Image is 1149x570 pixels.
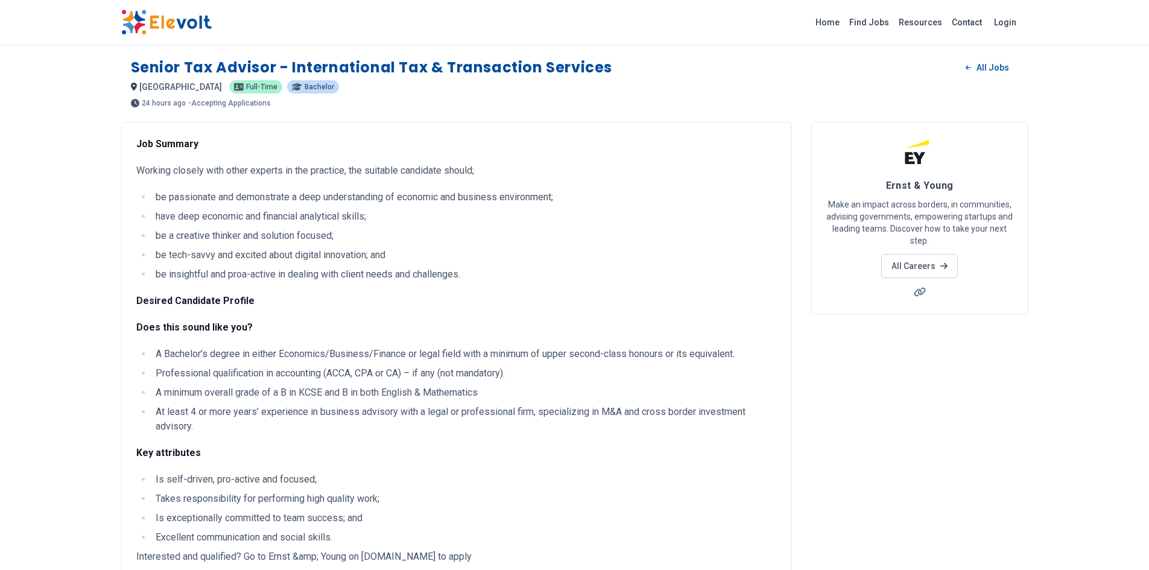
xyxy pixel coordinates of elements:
a: Resources [894,13,947,32]
span: Ernst & Young [886,180,954,191]
img: Ernst & Young [905,137,935,167]
p: - Accepting Applications [188,100,271,107]
li: Takes responsibility for performing high quality work; [152,492,777,506]
img: Elevolt [121,10,212,35]
li: have deep economic and financial analytical skills; [152,209,777,224]
strong: Desired Candidate Profile [136,295,255,306]
li: Is self-driven, pro-active and focused; [152,472,777,487]
a: Find Jobs [844,13,894,32]
a: All Jobs [956,59,1018,77]
li: be passionate and demonstrate a deep understanding of economic and business environment; [152,190,777,204]
a: Contact [947,13,987,32]
iframe: Chat Widget [1089,512,1149,570]
li: Excellent communication and social skills. [152,530,777,545]
p: Working closely with other experts in the practice, the suitable candidate should; [136,163,777,178]
a: Home [811,13,844,32]
li: be tech-savvy and excited about digital innovation; and [152,248,777,262]
span: Bachelor [305,83,334,90]
li: be a creative thinker and solution focused; [152,229,777,243]
strong: Does this sound like you? [136,321,253,333]
li: Is exceptionally committed to team success; and [152,511,777,525]
span: [GEOGRAPHIC_DATA] [139,82,222,92]
li: A Bachelor’s degree in either Economics/Business/Finance or legal field with a minimum of upper s... [152,347,777,361]
li: be insightful and proa-active in dealing with client needs and challenges. [152,267,777,282]
h1: Senior Tax Advisor - International Tax & Transaction Services [131,58,613,77]
li: At least 4 or more years’ experience in business advisory with a legal or professional firm, spec... [152,405,777,434]
iframe: Advertisement [811,329,1028,498]
li: Professional qualification in accounting (ACCA, CPA or CA) – if any (not mandatory). [152,366,777,381]
strong: Key attributes [136,447,201,458]
p: Make an impact across borders, in communities, advising governments, empowering startups and lead... [826,198,1013,247]
span: Full-time [246,83,277,90]
span: 24 hours ago [142,100,186,107]
strong: Job Summary [136,138,198,150]
p: Interested and qualified? Go to Ernst &amp; Young on [DOMAIN_NAME] to apply [136,549,777,564]
li: A minimum overall grade of a B in KCSE and B in both English & Mathematics [152,385,777,400]
a: All Careers [881,254,958,278]
a: Login [987,10,1024,34]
